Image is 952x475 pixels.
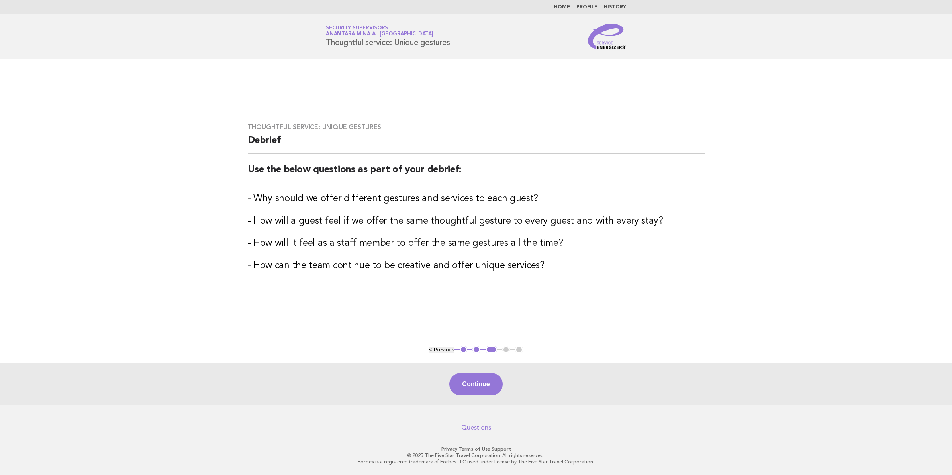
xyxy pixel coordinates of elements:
img: Service Energizers [588,24,626,49]
h3: Thoughtful service: Unique gestures [248,123,705,131]
a: Terms of Use [458,446,490,452]
p: © 2025 The Five Star Travel Corporation. All rights reserved. [232,452,720,459]
a: Privacy [441,446,457,452]
a: Home [554,5,570,10]
button: 1 [460,346,468,354]
a: Support [492,446,511,452]
button: Continue [449,373,502,395]
a: Security SupervisorsAnantara Mina al [GEOGRAPHIC_DATA] [326,26,433,37]
p: Forbes is a registered trademark of Forbes LLC used under license by The Five Star Travel Corpora... [232,459,720,465]
button: 2 [472,346,480,354]
h2: Debrief [248,134,705,154]
p: · · [232,446,720,452]
button: 3 [486,346,497,354]
h3: - How will a guest feel if we offer the same thoughtful gesture to every guest and with every stay? [248,215,705,228]
h3: - How will it feel as a staff member to offer the same gestures all the time? [248,237,705,250]
h2: Use the below questions as part of your debrief: [248,163,705,183]
a: Questions [461,424,491,432]
a: History [604,5,626,10]
h3: - Why should we offer different gestures and services to each guest? [248,192,705,205]
h1: Thoughtful service: Unique gestures [326,26,450,47]
h3: - How can the team continue to be creative and offer unique services? [248,259,705,272]
span: Anantara Mina al [GEOGRAPHIC_DATA] [326,32,433,37]
a: Profile [576,5,597,10]
button: < Previous [429,347,454,353]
